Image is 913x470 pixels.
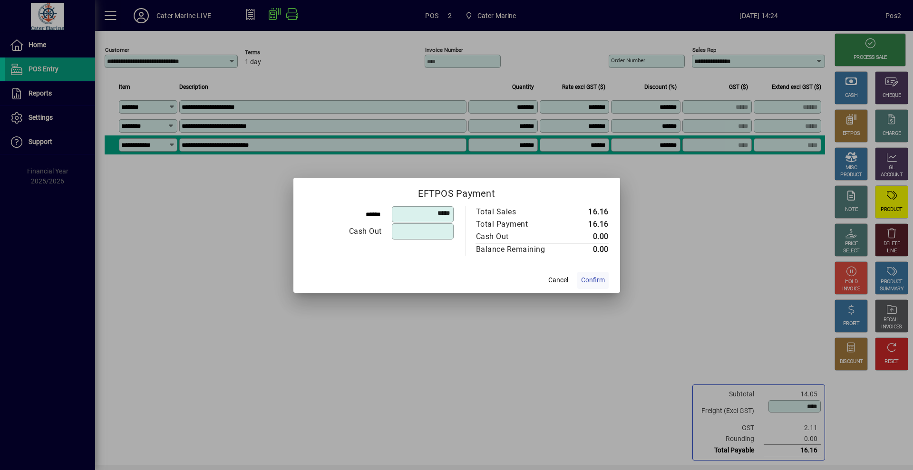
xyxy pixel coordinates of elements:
[565,243,609,256] td: 0.00
[581,275,605,285] span: Confirm
[565,230,609,243] td: 0.00
[565,218,609,230] td: 16.16
[476,218,565,230] td: Total Payment
[548,275,568,285] span: Cancel
[305,226,382,237] div: Cash Out
[293,178,620,205] h2: EFTPOS Payment
[577,272,609,289] button: Confirm
[543,272,573,289] button: Cancel
[565,206,609,218] td: 16.16
[476,206,565,218] td: Total Sales
[476,244,556,255] div: Balance Remaining
[476,231,556,242] div: Cash Out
